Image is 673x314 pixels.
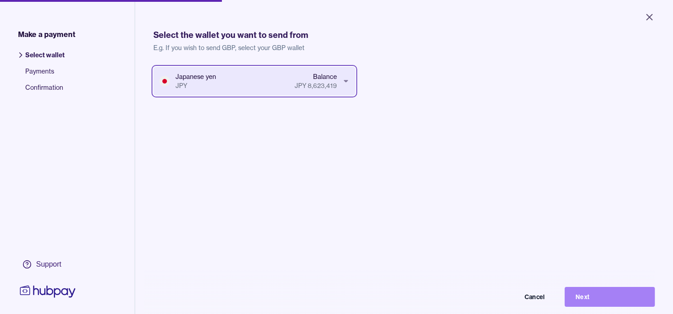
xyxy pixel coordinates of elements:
[633,7,666,27] button: Close
[18,255,78,274] a: Support
[565,287,655,307] button: Next
[25,67,65,83] span: Payments
[466,287,556,307] button: Cancel
[36,259,61,269] div: Support
[153,29,655,42] h1: Select the wallet you want to send from
[25,83,65,99] span: Confirmation
[25,51,65,67] span: Select wallet
[18,29,75,40] span: Make a payment
[153,43,655,52] p: E.g. If you wish to send GBP, select your GBP wallet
